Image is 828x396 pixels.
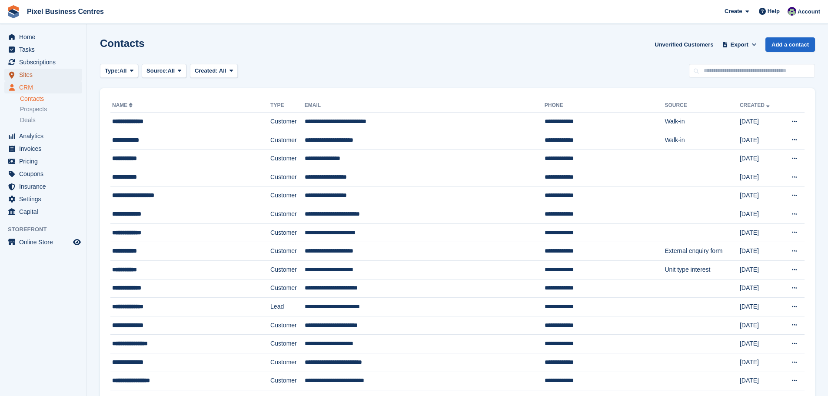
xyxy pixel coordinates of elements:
td: [DATE] [740,298,781,316]
span: Coupons [19,168,71,180]
img: Ed Simpson [788,7,796,16]
td: [DATE] [740,205,781,224]
td: [DATE] [740,150,781,168]
a: Contacts [20,95,82,103]
a: menu [4,236,82,248]
a: menu [4,143,82,155]
span: Deals [20,116,36,124]
td: Walk-in [665,113,739,131]
th: Source [665,99,739,113]
span: Capital [19,206,71,218]
td: [DATE] [740,242,781,261]
td: Customer [270,205,305,224]
a: Pixel Business Centres [23,4,107,19]
td: Lead [270,298,305,316]
a: Unverified Customers [651,37,717,52]
a: menu [4,180,82,193]
a: Prospects [20,105,82,114]
span: Source: [146,67,167,75]
td: Customer [270,150,305,168]
span: Create [725,7,742,16]
td: [DATE] [740,223,781,242]
button: Type: All [100,64,138,78]
td: [DATE] [740,260,781,279]
a: menu [4,81,82,93]
span: Subscriptions [19,56,71,68]
span: Type: [105,67,120,75]
td: Customer [270,168,305,186]
td: Customer [270,186,305,205]
td: Customer [270,316,305,335]
a: menu [4,56,82,68]
td: [DATE] [740,372,781,390]
span: Prospects [20,105,47,113]
td: [DATE] [740,279,781,298]
td: Customer [270,335,305,353]
span: Insurance [19,180,71,193]
span: Created: [195,67,218,74]
span: All [168,67,175,75]
td: External enquiry form [665,242,739,261]
td: Customer [270,372,305,390]
a: Add a contact [765,37,815,52]
th: Phone [545,99,665,113]
td: Customer [270,353,305,372]
span: Home [19,31,71,43]
img: stora-icon-8386f47178a22dfd0bd8f6a31ec36ba5ce8667c1dd55bd0f319d3a0aa187defe.svg [7,5,20,18]
span: Help [768,7,780,16]
button: Export [720,37,758,52]
span: Account [798,7,820,16]
td: Unit type interest [665,260,739,279]
span: Analytics [19,130,71,142]
button: Created: All [190,64,238,78]
button: Source: All [142,64,186,78]
span: Tasks [19,43,71,56]
a: Name [112,102,134,108]
a: Created [740,102,771,108]
td: Customer [270,242,305,261]
span: Settings [19,193,71,205]
a: Deals [20,116,82,125]
span: Storefront [8,225,86,234]
td: [DATE] [740,168,781,186]
td: [DATE] [740,186,781,205]
span: Online Store [19,236,71,248]
a: menu [4,206,82,218]
th: Type [270,99,305,113]
td: Customer [270,223,305,242]
a: menu [4,69,82,81]
span: Pricing [19,155,71,167]
td: [DATE] [740,131,781,150]
td: [DATE] [740,316,781,335]
a: menu [4,155,82,167]
a: menu [4,130,82,142]
a: menu [4,43,82,56]
a: menu [4,31,82,43]
span: Export [731,40,748,49]
td: Customer [270,260,305,279]
td: [DATE] [740,353,781,372]
h1: Contacts [100,37,145,49]
td: Customer [270,279,305,298]
td: [DATE] [740,113,781,131]
td: Customer [270,113,305,131]
span: Invoices [19,143,71,155]
a: menu [4,168,82,180]
span: All [120,67,127,75]
a: Preview store [72,237,82,247]
th: Email [305,99,545,113]
a: menu [4,193,82,205]
span: Sites [19,69,71,81]
td: Walk-in [665,131,739,150]
span: CRM [19,81,71,93]
span: All [219,67,226,74]
td: Customer [270,131,305,150]
td: [DATE] [740,335,781,353]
